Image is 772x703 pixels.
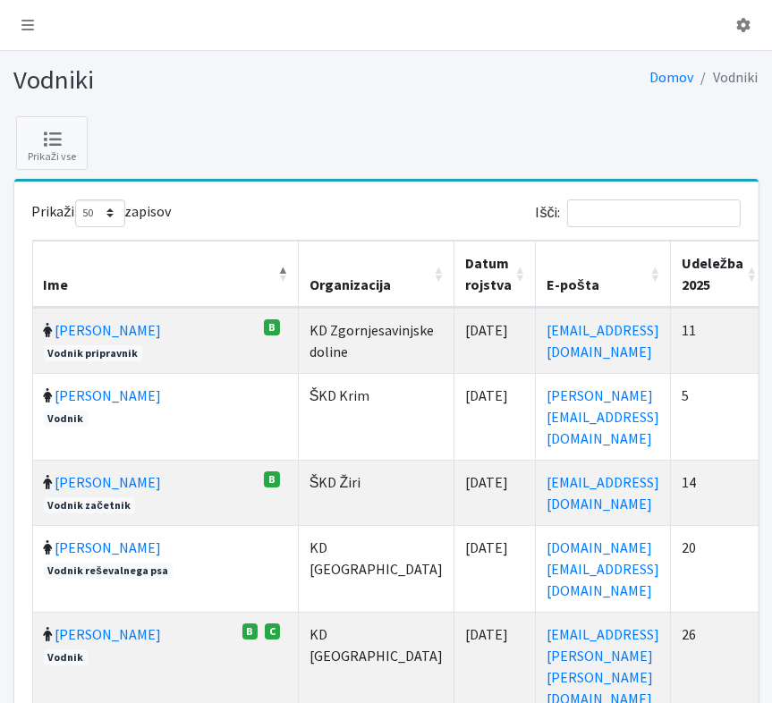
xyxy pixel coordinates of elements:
td: KD [GEOGRAPHIC_DATA] [299,525,454,612]
label: Prikaži zapisov [32,199,172,227]
span: B [264,319,280,335]
td: ŠKD Krim [299,373,454,460]
span: Vodnik [44,649,89,665]
h1: Vodniki [14,64,380,96]
a: [PERSON_NAME] [55,321,162,339]
td: [DATE] [454,308,536,373]
li: Vodniki [694,64,759,90]
td: [DATE] [454,373,536,460]
td: 20 [671,525,768,612]
span: Vodnik začetnik [44,497,135,513]
a: [EMAIL_ADDRESS][DOMAIN_NAME] [547,473,659,512]
span: B [264,471,280,487]
span: Vodnik reševalnega psa [44,563,173,579]
span: Vodnik [44,411,89,427]
td: KD Zgornjesavinjske doline [299,308,454,373]
a: Domov [650,68,694,86]
a: Prikaži vse [16,116,88,170]
td: 11 [671,308,768,373]
a: [PERSON_NAME] [55,386,162,404]
th: Udeležba 2025: vključite za naraščujoči sort [671,241,768,308]
td: [DATE] [454,525,536,612]
th: Organizacija: vključite za naraščujoči sort [299,241,454,308]
a: [PERSON_NAME] [55,625,162,643]
td: 5 [671,373,768,460]
th: Datum rojstva: vključite za naraščujoči sort [454,241,536,308]
th: Ime: vključite za padajoči sort [33,241,299,308]
a: [DOMAIN_NAME][EMAIL_ADDRESS][DOMAIN_NAME] [547,538,659,599]
a: [PERSON_NAME] [55,538,162,556]
span: Vodnik pripravnik [44,345,143,361]
span: B [242,623,259,639]
a: [PERSON_NAME] [55,473,162,491]
th: E-pošta: vključite za naraščujoči sort [536,241,671,308]
td: [DATE] [454,460,536,525]
a: [EMAIL_ADDRESS][DOMAIN_NAME] [547,321,659,360]
td: ŠKD Žiri [299,460,454,525]
span: C [265,623,280,639]
input: Išči: [567,199,741,227]
select: Prikažizapisov [75,199,125,227]
a: [PERSON_NAME][EMAIL_ADDRESS][DOMAIN_NAME] [547,386,659,447]
label: Išči: [536,199,741,227]
td: 14 [671,460,768,525]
